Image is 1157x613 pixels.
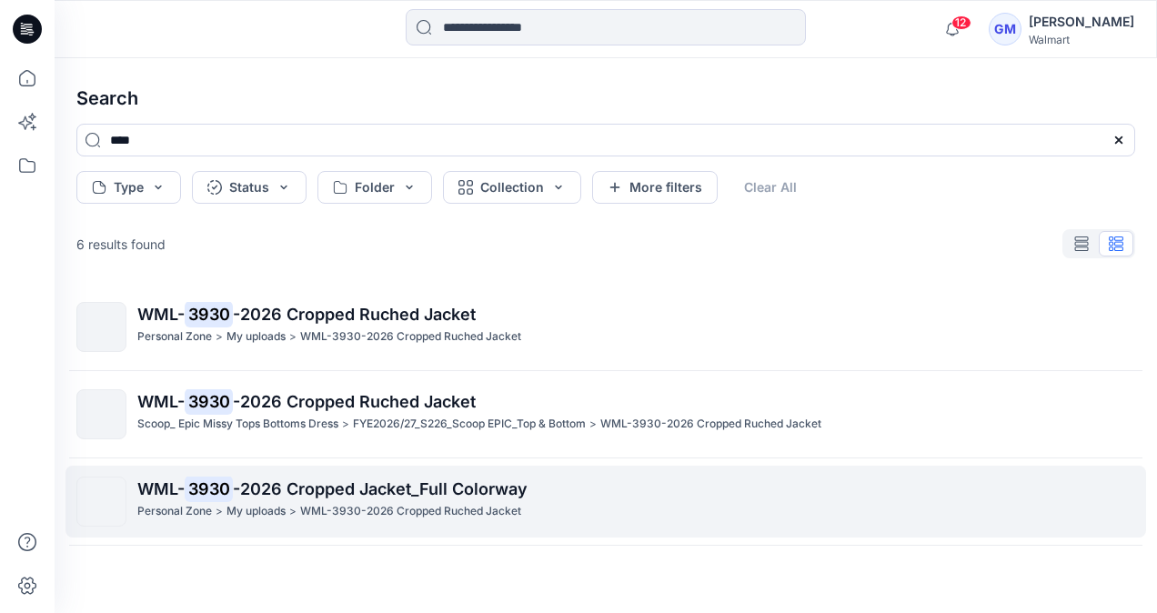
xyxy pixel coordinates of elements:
[62,73,1150,124] h4: Search
[185,388,233,414] mark: 3930
[137,327,212,347] p: Personal Zone
[342,415,349,434] p: >
[137,502,212,521] p: Personal Zone
[185,476,233,501] mark: 3930
[300,327,521,347] p: WML-3930-2026 Cropped Ruched Jacket
[1029,11,1134,33] div: [PERSON_NAME]
[989,13,1021,45] div: GM
[65,291,1146,363] a: WML-3930-2026 Cropped Ruched JacketPersonal Zone>My uploads>WML-3930-2026 Cropped Ruched Jacket
[353,415,586,434] p: FYE2026/27_S226_Scoop EPIC_Top & Bottom
[76,171,181,204] button: Type
[185,301,233,327] mark: 3930
[233,479,528,498] span: -2026 Cropped Jacket_Full Colorway
[289,327,297,347] p: >
[216,327,223,347] p: >
[65,378,1146,450] a: WML-3930-2026 Cropped Ruched JacketScoop_ Epic Missy Tops Bottoms Dress>FYE2026/27_S226_Scoop EPI...
[592,171,718,204] button: More filters
[443,171,581,204] button: Collection
[233,392,476,411] span: -2026 Cropped Ruched Jacket
[76,235,166,254] p: 6 results found
[589,415,597,434] p: >
[65,466,1146,538] a: WML-3930-2026 Cropped Jacket_Full ColorwayPersonal Zone>My uploads>WML-3930-2026 Cropped Ruched J...
[600,415,821,434] p: WML-3930-2026 Cropped Ruched Jacket
[192,171,307,204] button: Status
[137,415,338,434] p: Scoop_ Epic Missy Tops Bottoms Dress
[1029,33,1134,46] div: Walmart
[137,479,185,498] span: WML-
[226,327,286,347] p: My uploads
[137,305,185,324] span: WML-
[289,502,297,521] p: >
[233,305,476,324] span: -2026 Cropped Ruched Jacket
[137,392,185,411] span: WML-
[300,502,521,521] p: WML-3930-2026 Cropped Ruched Jacket
[951,15,971,30] span: 12
[226,502,286,521] p: My uploads
[216,502,223,521] p: >
[317,171,432,204] button: Folder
